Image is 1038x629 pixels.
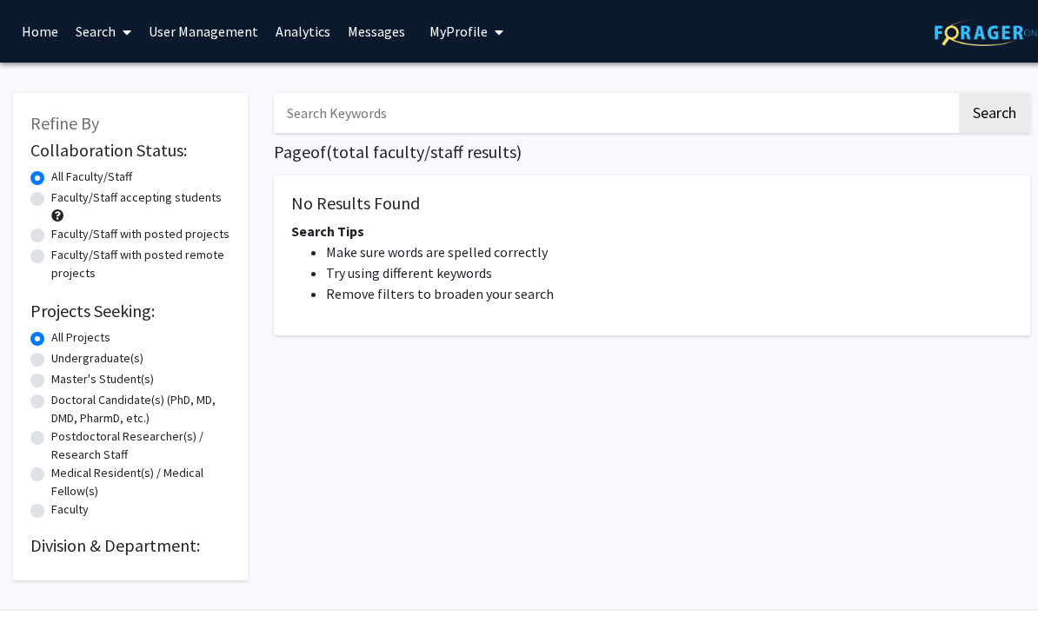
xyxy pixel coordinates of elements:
[51,427,230,464] label: Postdoctoral Researcher(s) / Research Staff
[51,464,230,500] label: Medical Resident(s) / Medical Fellow(s)
[429,23,488,40] span: My Profile
[291,193,1013,214] h5: No Results Found
[67,1,140,62] a: Search
[51,370,154,388] label: Master's Student(s)
[274,353,1030,393] nav: Page navigation
[51,225,230,243] label: Faculty/Staff with posted projects
[51,500,89,519] label: Faculty
[51,246,230,282] label: Faculty/Staff with posted remote projects
[13,1,67,62] a: Home
[51,168,132,186] label: All Faculty/Staff
[267,1,339,62] a: Analytics
[339,1,414,62] a: Messages
[51,189,222,207] label: Faculty/Staff accepting students
[326,283,1013,304] li: Remove filters to broaden your search
[274,93,956,133] input: Search Keywords
[326,242,1013,262] li: Make sure words are spelled correctly
[30,535,230,556] h2: Division & Department:
[959,93,1030,133] button: Search
[274,142,1030,162] h1: Page of ( total faculty/staff results)
[30,112,99,134] span: Refine By
[51,328,110,347] label: All Projects
[291,222,364,240] span: Search Tips
[140,1,267,62] a: User Management
[51,391,230,427] label: Doctoral Candidate(s) (PhD, MD, DMD, PharmD, etc.)
[51,349,143,367] label: Undergraduate(s)
[30,140,230,161] h2: Collaboration Status:
[326,262,1013,283] li: Try using different keywords
[30,301,230,321] h2: Projects Seeking:
[964,551,1025,616] iframe: Chat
